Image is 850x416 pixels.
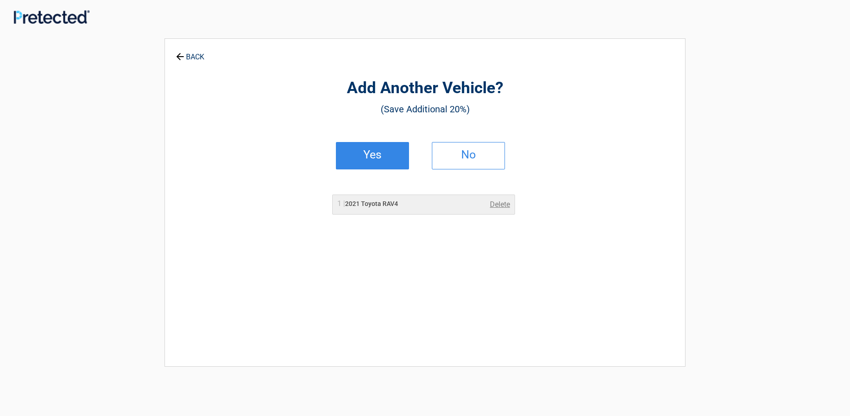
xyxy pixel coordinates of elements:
[337,199,398,209] h2: 2021 Toyota RAV4
[14,10,90,24] img: Main Logo
[345,152,399,158] h2: Yes
[441,152,495,158] h2: No
[215,78,635,99] h2: Add Another Vehicle?
[174,45,206,61] a: BACK
[337,199,345,208] span: 1 |
[490,199,510,210] a: Delete
[215,101,635,117] h3: (Save Additional 20%)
